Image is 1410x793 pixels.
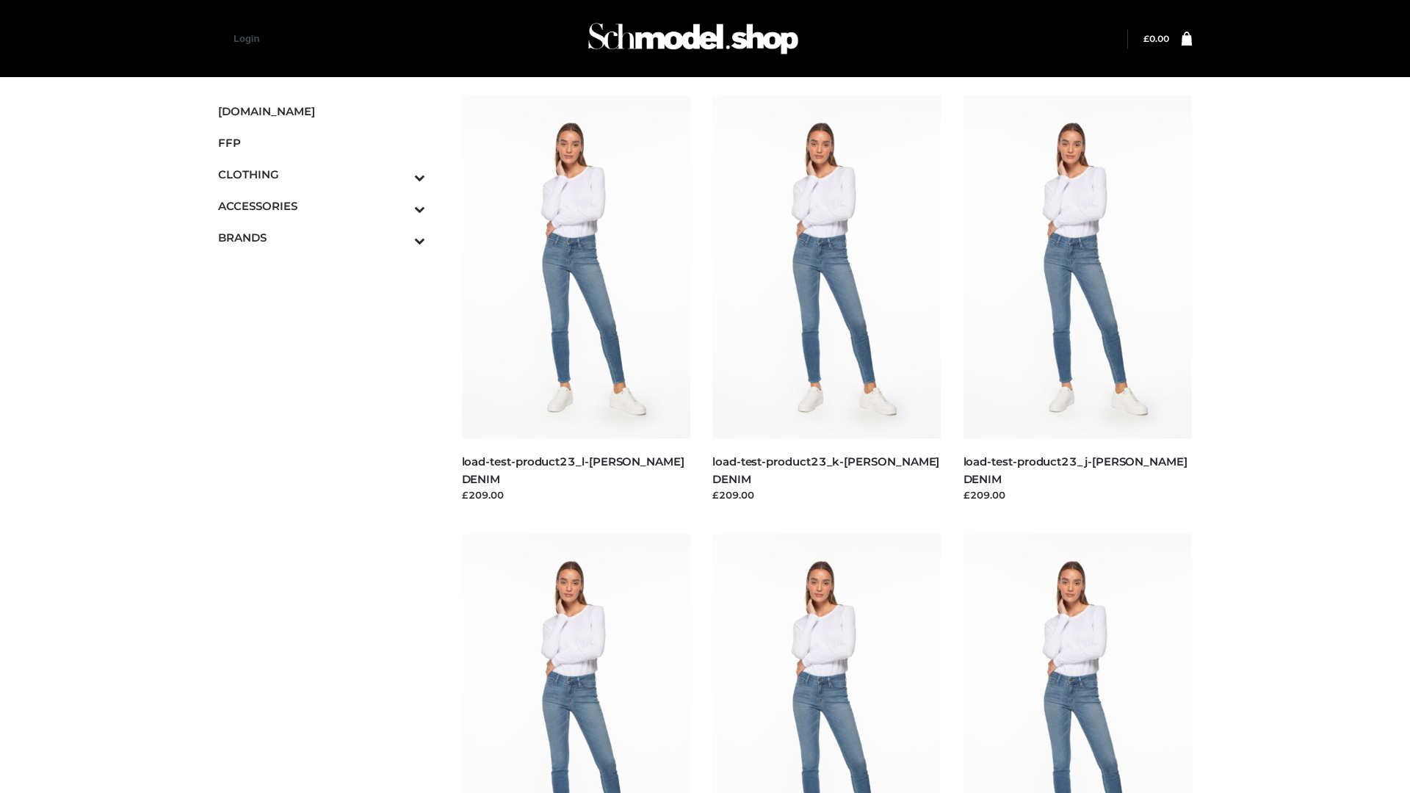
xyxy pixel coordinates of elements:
span: BRANDS [218,229,425,246]
a: load-test-product23_j-[PERSON_NAME] DENIM [963,455,1187,485]
div: £209.00 [712,488,941,502]
a: £0.00 [1143,33,1169,44]
a: load-test-product23_k-[PERSON_NAME] DENIM [712,455,939,485]
span: ACCESSORIES [218,198,425,214]
button: Toggle Submenu [374,190,425,222]
div: £209.00 [462,488,691,502]
a: [DOMAIN_NAME] [218,95,425,127]
span: CLOTHING [218,166,425,183]
span: FFP [218,134,425,151]
a: CLOTHINGToggle Submenu [218,159,425,190]
a: load-test-product23_l-[PERSON_NAME] DENIM [462,455,684,485]
button: Toggle Submenu [374,222,425,253]
bdi: 0.00 [1143,33,1169,44]
a: Login [234,33,259,44]
a: FFP [218,127,425,159]
a: ACCESSORIESToggle Submenu [218,190,425,222]
span: [DOMAIN_NAME] [218,103,425,120]
button: Toggle Submenu [374,159,425,190]
a: BRANDSToggle Submenu [218,222,425,253]
img: Schmodel Admin 964 [583,10,803,68]
div: £209.00 [963,488,1193,502]
span: £ [1143,33,1149,44]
